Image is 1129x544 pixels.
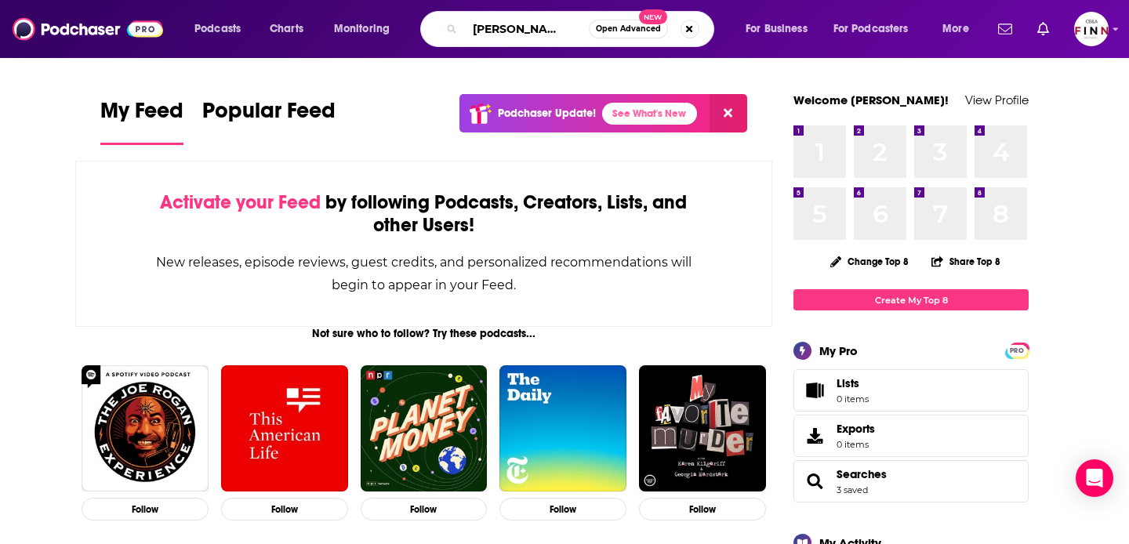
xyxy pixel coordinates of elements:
[992,16,1018,42] a: Show notifications dropdown
[589,20,668,38] button: Open AdvancedNew
[931,16,989,42] button: open menu
[334,18,390,40] span: Monitoring
[100,97,183,145] a: My Feed
[639,498,766,520] button: Follow
[361,365,488,492] img: Planet Money
[499,365,626,492] img: The Daily
[799,470,830,492] a: Searches
[823,16,931,42] button: open menu
[1074,12,1109,46] button: Show profile menu
[154,191,693,237] div: by following Podcasts, Creators, Lists, and other Users!
[746,18,808,40] span: For Business
[1031,16,1055,42] a: Show notifications dropdown
[837,422,875,436] span: Exports
[183,16,261,42] button: open menu
[270,18,303,40] span: Charts
[837,484,868,495] a: 3 saved
[942,18,969,40] span: More
[793,369,1029,412] a: Lists
[221,498,348,520] button: Follow
[160,190,321,214] span: Activate your Feed
[154,251,693,296] div: New releases, episode reviews, guest credits, and personalized recommendations will begin to appe...
[82,365,209,492] img: The Joe Rogan Experience
[499,498,626,520] button: Follow
[13,14,163,44] img: Podchaser - Follow, Share and Rate Podcasts
[1076,459,1113,497] div: Open Intercom Messenger
[819,343,858,358] div: My Pro
[1074,12,1109,46] img: User Profile
[793,289,1029,310] a: Create My Top 8
[799,425,830,447] span: Exports
[435,11,729,47] div: Search podcasts, credits, & more...
[323,16,410,42] button: open menu
[1007,344,1026,356] a: PRO
[202,97,336,133] span: Popular Feed
[498,107,596,120] p: Podchaser Update!
[931,246,1001,277] button: Share Top 8
[821,252,918,271] button: Change Top 8
[75,327,772,340] div: Not sure who to follow? Try these podcasts...
[1074,12,1109,46] span: Logged in as FINNMadison
[735,16,827,42] button: open menu
[837,393,869,404] span: 0 items
[596,25,661,33] span: Open Advanced
[837,376,859,390] span: Lists
[837,376,869,390] span: Lists
[82,498,209,520] button: Follow
[837,439,875,450] span: 0 items
[639,365,766,492] img: My Favorite Murder with Karen Kilgariff and Georgia Hardstark
[260,16,313,42] a: Charts
[1007,345,1026,357] span: PRO
[837,467,887,481] a: Searches
[361,498,488,520] button: Follow
[833,18,909,40] span: For Podcasters
[793,92,949,107] a: Welcome [PERSON_NAME]!
[799,379,830,401] span: Lists
[602,103,697,125] a: See What's New
[194,18,241,40] span: Podcasts
[793,460,1029,502] span: Searches
[221,365,348,492] img: This American Life
[965,92,1029,107] a: View Profile
[793,415,1029,457] a: Exports
[639,9,667,24] span: New
[463,16,589,42] input: Search podcasts, credits, & more...
[202,97,336,145] a: Popular Feed
[100,97,183,133] span: My Feed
